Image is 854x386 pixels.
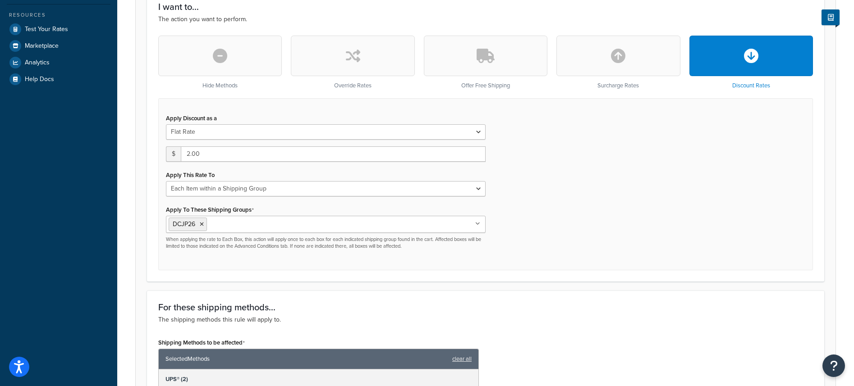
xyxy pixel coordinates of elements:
span: Analytics [25,59,50,67]
p: The shipping methods this rule will apply to. [158,315,813,325]
h3: For these shipping methods... [158,302,813,312]
h3: I want to... [158,2,813,12]
p: When applying the rate to Each Box, this action will apply once to each box for each indicated sh... [166,236,486,250]
label: Apply To These Shipping Groups [166,206,254,213]
p: The action you want to perform. [158,14,813,24]
label: Shipping Methods to be affected [158,339,245,346]
span: Selected Methods [165,353,448,365]
label: Apply This Rate To [166,172,215,178]
span: $ [166,146,181,162]
label: Apply Discount as a [166,115,217,122]
div: Discount Rates [689,36,813,89]
div: Surcharge Rates [556,36,680,89]
span: Help Docs [25,76,54,83]
a: Help Docs [7,71,110,87]
span: DCJP26 [173,219,195,229]
div: Hide Methods [158,36,282,89]
span: Test Your Rates [25,26,68,33]
div: Resources [7,11,110,19]
a: Test Your Rates [7,21,110,37]
a: clear all [452,353,472,365]
div: Override Rates [291,36,414,89]
span: Marketplace [25,42,59,50]
button: Open Resource Center [822,354,845,377]
button: Show Help Docs [822,9,840,25]
a: Analytics [7,54,110,71]
div: Offer Free Shipping [424,36,547,89]
a: Marketplace [7,38,110,54]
